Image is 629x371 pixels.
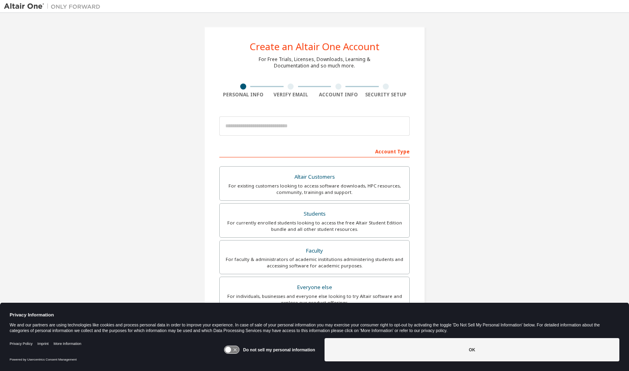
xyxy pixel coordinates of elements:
[314,92,362,98] div: Account Info
[225,245,404,257] div: Faculty
[225,171,404,183] div: Altair Customers
[225,282,404,293] div: Everyone else
[225,208,404,220] div: Students
[219,92,267,98] div: Personal Info
[362,92,410,98] div: Security Setup
[225,183,404,196] div: For existing customers looking to access software downloads, HPC resources, community, trainings ...
[250,42,380,51] div: Create an Altair One Account
[219,145,410,157] div: Account Type
[225,220,404,232] div: For currently enrolled students looking to access the free Altair Student Edition bundle and all ...
[4,2,104,10] img: Altair One
[267,92,315,98] div: Verify Email
[259,56,370,69] div: For Free Trials, Licenses, Downloads, Learning & Documentation and so much more.
[225,293,404,306] div: For individuals, businesses and everyone else looking to try Altair software and explore our prod...
[225,256,404,269] div: For faculty & administrators of academic institutions administering students and accessing softwa...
